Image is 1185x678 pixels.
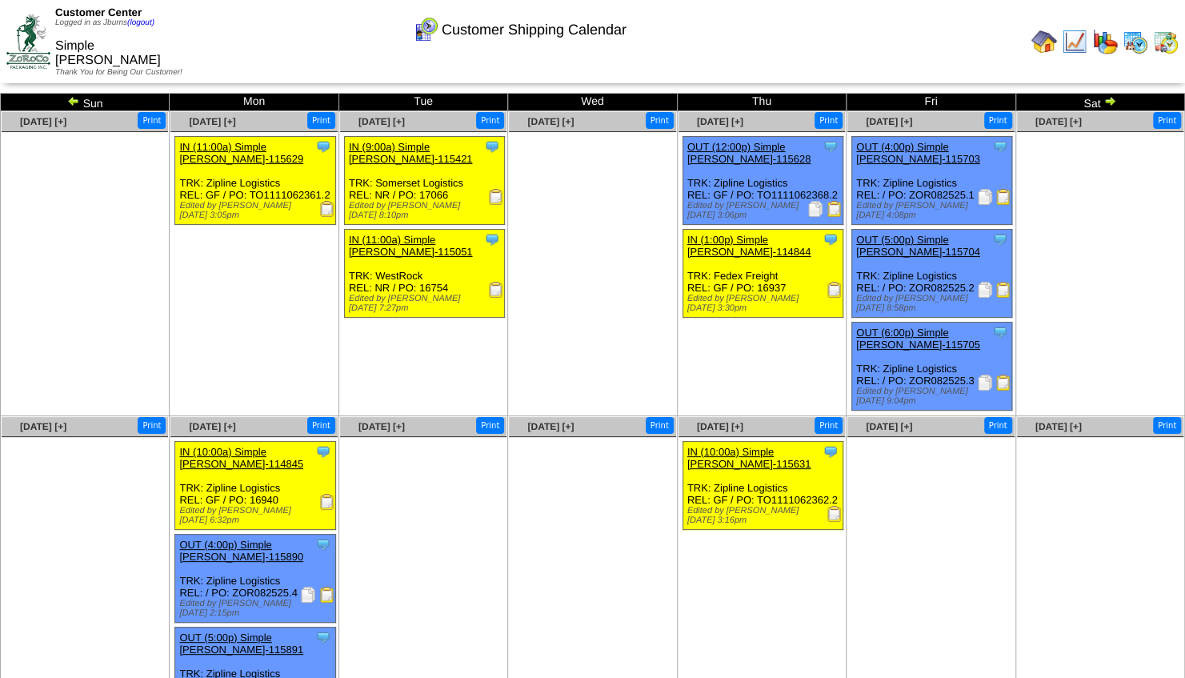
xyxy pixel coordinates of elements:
div: TRK: Somerset Logistics REL: NR / PO: 17066 [344,137,504,225]
img: calendarinout.gif [1153,29,1179,54]
a: [DATE] [+] [866,116,912,127]
img: Receiving Document [319,494,335,510]
div: Edited by [PERSON_NAME] [DATE] 3:16pm [687,506,843,525]
div: Edited by [PERSON_NAME] [DATE] 3:05pm [179,201,334,220]
a: IN (10:00a) Simple [PERSON_NAME]-114845 [179,446,303,470]
img: Receiving Document [488,189,504,205]
img: Tooltip [315,443,331,459]
a: IN (11:00a) Simple [PERSON_NAME]-115629 [179,141,303,165]
div: TRK: Fedex Freight REL: GF / PO: 16937 [683,230,843,318]
img: Receiving Document [319,201,335,217]
button: Print [476,417,504,434]
div: TRK: Zipline Logistics REL: GF / PO: TO1111062368.2 [683,137,843,225]
a: (logout) [127,18,154,27]
a: OUT (12:00p) Simple [PERSON_NAME]-115628 [687,141,811,165]
img: Tooltip [823,138,839,154]
a: OUT (4:00p) Simple [PERSON_NAME]-115890 [179,539,303,563]
span: Simple [PERSON_NAME] [55,39,161,67]
a: [DATE] [+] [866,421,912,432]
img: Bill of Lading [995,189,1011,205]
a: OUT (5:00p) Simple [PERSON_NAME]-115891 [179,632,303,656]
button: Print [646,112,674,129]
div: TRK: Zipline Logistics REL: / PO: ZOR082525.4 [175,535,335,623]
td: Mon [170,94,338,111]
img: calendarcustomer.gif [413,17,438,42]
a: OUT (5:00p) Simple [PERSON_NAME]-115704 [856,234,980,258]
img: Receiving Document [827,282,843,298]
span: Logged in as Jburns [55,18,154,27]
img: Bill of Lading [995,282,1011,298]
div: Edited by [PERSON_NAME] [DATE] 8:10pm [349,201,504,220]
img: Bill of Lading [827,201,843,217]
img: Tooltip [992,231,1008,247]
button: Print [138,112,166,129]
span: [DATE] [+] [697,421,743,432]
a: [DATE] [+] [20,116,66,127]
a: [DATE] [+] [358,116,405,127]
img: home.gif [1031,29,1057,54]
img: Tooltip [484,138,500,154]
a: [DATE] [+] [527,116,574,127]
button: Print [646,417,674,434]
span: Thank You for Being Our Customer! [55,68,182,77]
button: Print [1153,112,1181,129]
a: IN (10:00a) Simple [PERSON_NAME]-115631 [687,446,811,470]
div: Edited by [PERSON_NAME] [DATE] 8:58pm [856,294,1011,313]
img: line_graph.gif [1062,29,1087,54]
a: [DATE] [+] [1035,116,1082,127]
td: Sun [1,94,170,111]
a: [DATE] [+] [1035,421,1082,432]
img: Tooltip [484,231,500,247]
button: Print [307,417,335,434]
td: Wed [508,94,677,111]
div: Edited by [PERSON_NAME] [DATE] 6:32pm [179,506,334,525]
div: TRK: Zipline Logistics REL: GF / PO: 16940 [175,442,335,530]
td: Fri [847,94,1015,111]
div: Edited by [PERSON_NAME] [DATE] 9:04pm [856,387,1011,406]
img: Bill of Lading [319,587,335,603]
button: Print [984,112,1012,129]
img: Packing Slip [807,201,823,217]
img: arrowleft.gif [67,94,80,107]
img: Receiving Document [488,282,504,298]
img: Packing Slip [300,587,316,603]
td: Sat [1015,94,1184,111]
button: Print [138,417,166,434]
a: [DATE] [+] [527,421,574,432]
div: TRK: Zipline Logistics REL: / PO: ZOR082525.2 [852,230,1012,318]
a: [DATE] [+] [189,116,235,127]
a: IN (11:00a) Simple [PERSON_NAME]-115051 [349,234,473,258]
div: TRK: Zipline Logistics REL: / PO: ZOR082525.3 [852,323,1012,411]
span: Customer Shipping Calendar [442,22,627,38]
img: Receiving Document [827,506,843,522]
img: Tooltip [823,231,839,247]
img: Packing Slip [977,375,993,391]
div: Edited by [PERSON_NAME] [DATE] 3:30pm [687,294,843,313]
div: TRK: Zipline Logistics REL: / PO: ZOR082525.1 [852,137,1012,225]
img: Tooltip [315,536,331,552]
div: Edited by [PERSON_NAME] [DATE] 2:15pm [179,599,334,618]
div: TRK: Zipline Logistics REL: GF / PO: TO1111062362.2 [683,442,843,530]
button: Print [984,417,1012,434]
a: [DATE] [+] [358,421,405,432]
button: Print [476,112,504,129]
img: Tooltip [315,138,331,154]
a: [DATE] [+] [189,421,235,432]
a: IN (9:00a) Simple [PERSON_NAME]-115421 [349,141,473,165]
button: Print [307,112,335,129]
img: Packing Slip [977,282,993,298]
img: Bill of Lading [995,375,1011,391]
img: ZoRoCo_Logo(Green%26Foil)%20jpg.webp [6,14,50,68]
a: [DATE] [+] [697,116,743,127]
img: arrowright.gif [1103,94,1116,107]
